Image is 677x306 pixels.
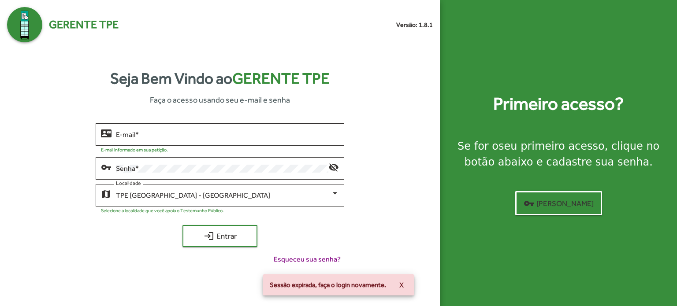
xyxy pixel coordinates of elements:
[328,162,339,172] mat-icon: visibility_off
[190,228,249,244] span: Entrar
[392,277,411,293] button: X
[498,140,605,152] strong: seu primeiro acesso
[274,254,341,265] span: Esqueceu sua senha?
[7,7,42,42] img: Logo Gerente
[150,94,290,106] span: Faça o acesso usando seu e-mail e senha
[182,225,257,247] button: Entrar
[524,198,534,209] mat-icon: vpn_key
[110,67,330,90] strong: Seja Bem Vindo ao
[450,138,666,170] div: Se for o , clique no botão abaixo e cadastre sua senha.
[515,191,602,215] button: [PERSON_NAME]
[101,162,112,172] mat-icon: vpn_key
[493,91,624,117] strong: Primeiro acesso?
[270,280,386,289] span: Sessão expirada, faça o login novamente.
[524,195,594,211] span: [PERSON_NAME]
[232,70,330,87] span: Gerente TPE
[101,128,112,138] mat-icon: contact_mail
[49,16,119,33] span: Gerente TPE
[116,191,270,199] span: TPE [GEOGRAPHIC_DATA] - [GEOGRAPHIC_DATA]
[101,147,168,152] mat-hint: E-mail informado em sua petição.
[396,20,433,29] small: Versão: 1.8.1
[399,277,404,293] span: X
[101,208,224,213] mat-hint: Selecione a localidade que você apoia o Testemunho Público.
[204,231,214,241] mat-icon: login
[101,188,112,199] mat-icon: map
